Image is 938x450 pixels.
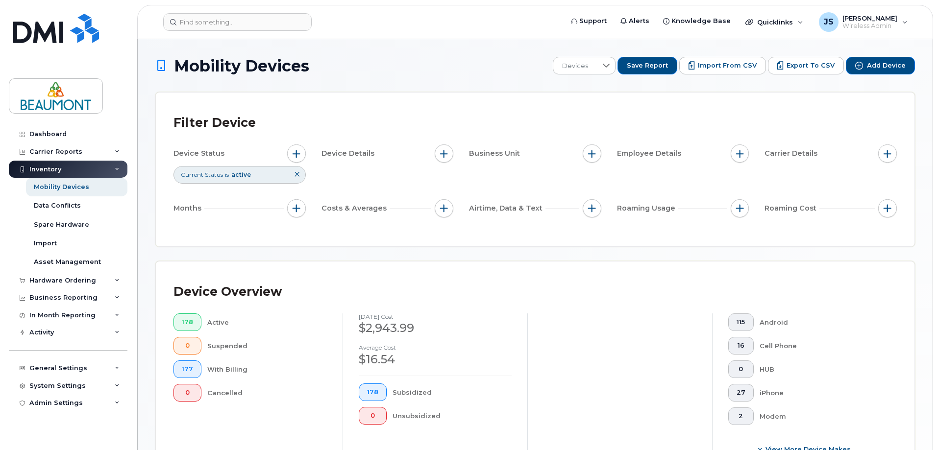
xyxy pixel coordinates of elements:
[173,337,201,355] button: 0
[867,61,906,70] span: Add Device
[760,360,882,378] div: HUB
[225,170,229,179] span: is
[359,313,512,320] h4: [DATE] cost
[787,61,835,70] span: Export to CSV
[207,360,327,378] div: With Billing
[207,337,327,355] div: Suspended
[367,412,378,420] span: 0
[207,313,327,331] div: Active
[765,203,819,213] span: Roaming Cost
[728,337,754,355] button: 16
[765,148,820,159] span: Carrier Details
[679,57,766,74] button: Import from CSV
[469,148,523,159] span: Business Unit
[359,320,512,336] div: $2,943.99
[231,171,251,178] span: active
[728,384,754,402] button: 27
[359,351,512,368] div: $16.54
[173,313,201,331] button: 178
[617,148,684,159] span: Employee Details
[728,407,754,425] button: 2
[737,412,745,420] span: 2
[760,337,882,355] div: Cell Phone
[173,203,204,213] span: Months
[173,384,201,402] button: 0
[367,388,378,396] span: 178
[359,383,387,401] button: 178
[846,57,915,74] button: Add Device
[393,383,512,401] div: Subsidized
[182,318,193,326] span: 178
[393,407,512,425] div: Unsubsidized
[359,407,387,425] button: 0
[173,148,227,159] span: Device Status
[617,203,678,213] span: Roaming Usage
[737,365,745,373] span: 0
[553,57,597,75] span: Devices
[207,384,327,402] div: Cancelled
[737,342,745,350] span: 16
[698,61,757,70] span: Import from CSV
[173,360,201,378] button: 177
[359,344,512,351] h4: Average cost
[617,57,677,74] button: Save Report
[768,57,844,74] button: Export to CSV
[728,360,754,378] button: 0
[469,203,545,213] span: Airtime, Data & Text
[760,384,882,402] div: iPhone
[760,407,882,425] div: Modem
[173,110,256,136] div: Filter Device
[182,365,193,373] span: 177
[728,313,754,331] button: 115
[174,57,309,74] span: Mobility Devices
[627,61,668,70] span: Save Report
[182,389,193,397] span: 0
[737,389,745,397] span: 27
[321,203,390,213] span: Costs & Averages
[173,279,282,305] div: Device Overview
[737,318,745,326] span: 115
[760,313,882,331] div: Android
[321,148,377,159] span: Device Details
[181,170,223,179] span: Current Status
[182,342,193,350] span: 0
